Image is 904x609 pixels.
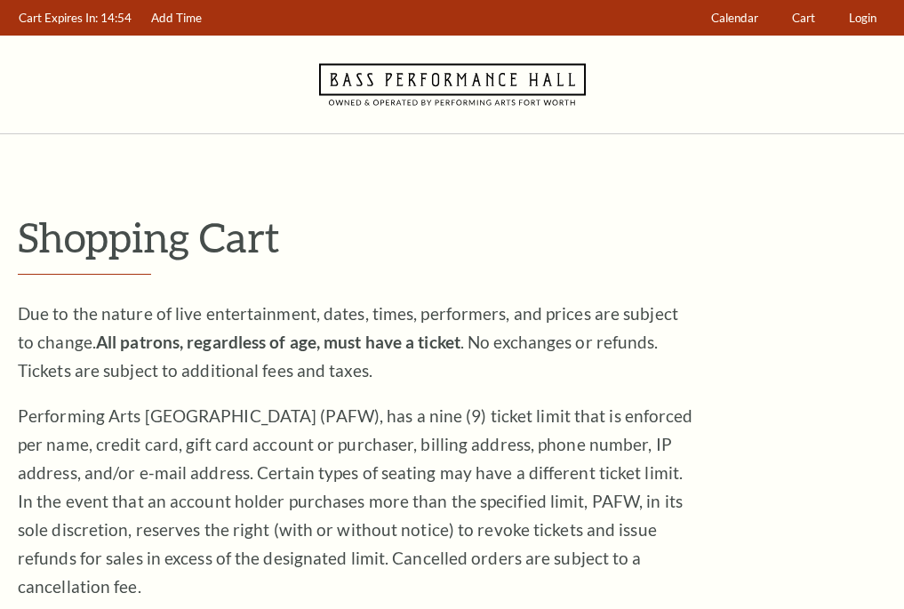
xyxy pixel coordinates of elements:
[143,1,211,36] a: Add Time
[784,1,824,36] a: Cart
[711,11,758,25] span: Calendar
[18,303,678,381] span: Due to the nature of live entertainment, dates, times, performers, and prices are subject to chan...
[19,11,98,25] span: Cart Expires In:
[849,11,876,25] span: Login
[792,11,815,25] span: Cart
[96,332,460,352] strong: All patrons, regardless of age, must have a ticket
[100,11,132,25] span: 14:54
[18,214,886,260] p: Shopping Cart
[841,1,885,36] a: Login
[703,1,767,36] a: Calendar
[18,402,693,601] p: Performing Arts [GEOGRAPHIC_DATA] (PAFW), has a nine (9) ticket limit that is enforced per name, ...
